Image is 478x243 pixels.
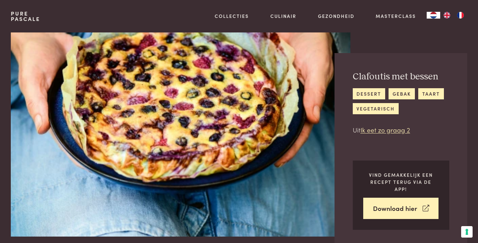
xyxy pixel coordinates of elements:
[427,12,467,19] aside: Language selected: Nederlands
[11,32,350,237] img: Clafoutis met bessen
[363,198,439,219] a: Download hier
[318,13,354,20] a: Gezondheid
[418,88,444,99] a: taart
[454,12,467,19] a: FR
[376,13,416,20] a: Masterclass
[215,13,249,20] a: Collecties
[270,13,296,20] a: Culinair
[389,88,415,99] a: gebak
[353,103,399,114] a: vegetarisch
[353,125,449,135] p: Uit
[440,12,467,19] ul: Language list
[440,12,454,19] a: EN
[427,12,440,19] div: Language
[353,88,385,99] a: dessert
[427,12,440,19] a: NL
[363,171,439,192] p: Vind gemakkelijk een recept terug via de app!
[461,226,473,238] button: Uw voorkeuren voor toestemming voor trackingtechnologieën
[353,71,449,83] h2: Clafoutis met bessen
[11,11,40,22] a: PurePascale
[361,125,410,134] a: Ik eet zo graag 2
